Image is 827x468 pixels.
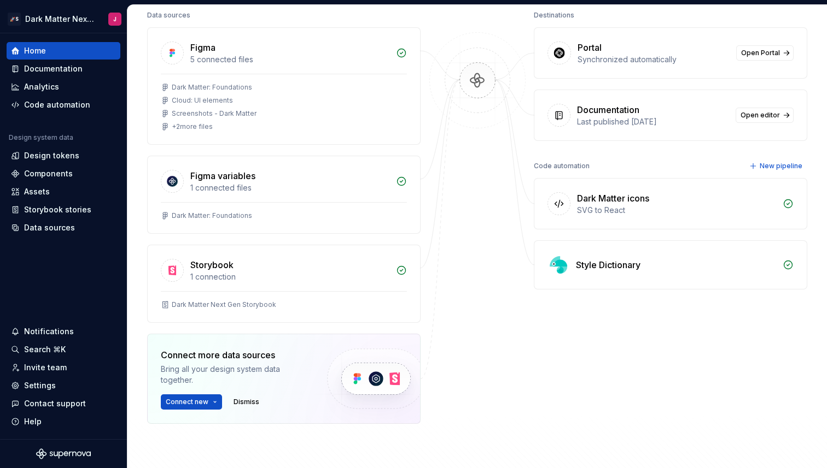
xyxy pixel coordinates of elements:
[24,416,42,427] div: Help
[190,169,255,182] div: Figma variables
[736,45,794,61] a: Open Portal
[760,162,802,170] span: New pipeline
[190,182,389,193] div: 1 connected files
[24,380,56,391] div: Settings
[190,258,234,271] div: Storybook
[2,7,125,31] button: 🚀SDark Matter Next GenJ
[7,377,120,394] a: Settings
[24,204,91,215] div: Storybook stories
[190,54,389,65] div: 5 connected files
[9,133,73,142] div: Design system data
[7,183,120,200] a: Assets
[172,96,233,105] div: Cloud: UI elements
[7,323,120,340] button: Notifications
[113,15,117,23] div: J
[172,109,257,118] div: Screenshots - Dark Matter
[161,364,308,386] div: Bring all your design system data together.
[7,341,120,358] button: Search ⌘K
[7,78,120,96] a: Analytics
[7,42,120,60] a: Home
[7,395,120,412] button: Contact support
[24,362,67,373] div: Invite team
[147,245,421,323] a: Storybook1 connectionDark Matter Next Gen Storybook
[36,448,91,459] svg: Supernova Logo
[147,8,190,23] div: Data sources
[24,326,74,337] div: Notifications
[24,398,86,409] div: Contact support
[166,398,208,406] span: Connect new
[534,158,590,174] div: Code automation
[7,201,120,218] a: Storybook stories
[147,156,421,234] a: Figma variables1 connected filesDark Matter: Foundations
[24,81,59,92] div: Analytics
[741,49,780,57] span: Open Portal
[7,219,120,236] a: Data sources
[172,83,252,92] div: Dark Matter: Foundations
[577,103,639,116] div: Documentation
[741,111,780,120] span: Open editor
[147,27,421,145] a: Figma5 connected filesDark Matter: FoundationsCloud: UI elementsScreenshots - Dark Matter+2more f...
[736,108,794,123] a: Open editor
[190,41,216,54] div: Figma
[7,165,120,182] a: Components
[7,413,120,430] button: Help
[24,186,50,197] div: Assets
[577,192,649,205] div: Dark Matter icons
[7,96,120,114] a: Code automation
[24,168,73,179] div: Components
[534,8,574,23] div: Destinations
[234,398,259,406] span: Dismiss
[24,99,90,110] div: Code automation
[577,116,729,127] div: Last published [DATE]
[578,41,602,54] div: Portal
[24,150,79,161] div: Design tokens
[24,63,83,74] div: Documentation
[24,222,75,233] div: Data sources
[172,122,213,131] div: + 2 more files
[578,54,730,65] div: Synchronized automatically
[24,45,46,56] div: Home
[190,271,389,282] div: 1 connection
[172,300,276,309] div: Dark Matter Next Gen Storybook
[7,147,120,164] a: Design tokens
[172,211,252,220] div: Dark Matter: Foundations
[576,258,640,271] div: Style Dictionary
[7,60,120,78] a: Documentation
[161,394,222,410] button: Connect new
[7,359,120,376] a: Invite team
[25,14,95,25] div: Dark Matter Next Gen
[161,348,308,362] div: Connect more data sources
[24,344,66,355] div: Search ⌘K
[8,13,21,26] div: 🚀S
[746,158,807,174] button: New pipeline
[229,394,264,410] button: Dismiss
[577,205,776,216] div: SVG to React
